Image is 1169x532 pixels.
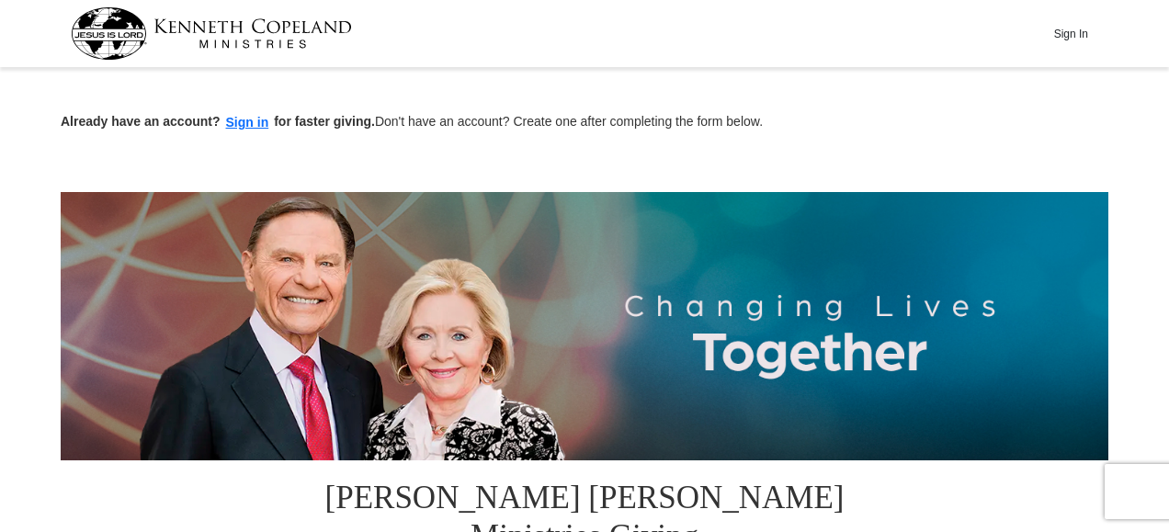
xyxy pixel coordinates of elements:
[1043,19,1098,48] button: Sign In
[221,112,275,133] button: Sign in
[71,7,352,60] img: kcm-header-logo.svg
[61,114,375,129] strong: Already have an account? for faster giving.
[61,112,1108,133] p: Don't have an account? Create one after completing the form below.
